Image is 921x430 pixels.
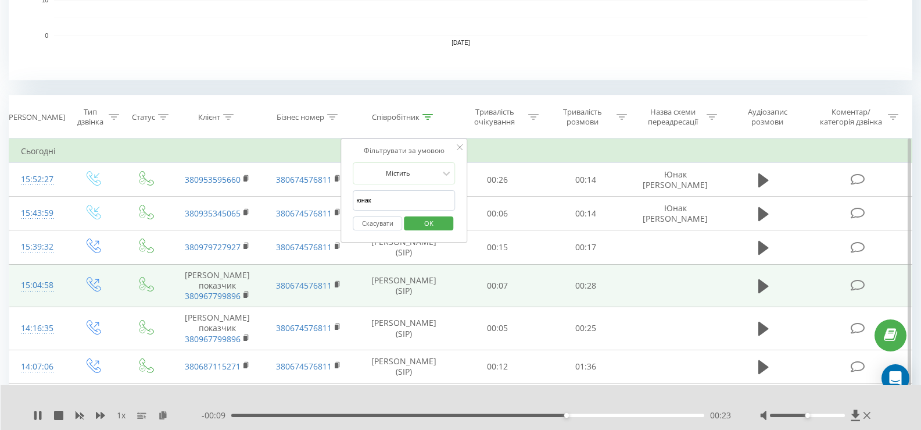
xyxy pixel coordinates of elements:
[354,383,453,427] td: [PERSON_NAME] (SIP)
[21,168,54,191] div: 15:52:27
[276,361,332,372] a: 380674576811
[542,350,630,383] td: 01:36
[542,307,630,350] td: 00:25
[881,364,909,392] div: Open Intercom Messenger
[710,410,731,421] span: 00:23
[185,333,241,344] a: 380967799896
[76,107,105,127] div: Тип дзвінка
[542,197,630,230] td: 00:14
[372,112,420,122] div: Співробітник
[132,112,155,122] div: Статус
[353,216,402,231] button: Скасувати
[453,163,542,197] td: 00:26
[542,264,630,307] td: 00:28
[564,413,569,418] div: Accessibility label
[171,307,263,350] td: [PERSON_NAME] показчик
[413,214,445,232] span: OK
[185,241,241,253] a: 380979727927
[453,383,542,427] td: 00:06
[276,322,332,333] a: 380674576811
[45,33,48,39] text: 0
[276,174,332,185] a: 380674576811
[453,307,542,350] td: 00:05
[629,197,721,230] td: Юнак [PERSON_NAME]
[21,356,54,378] div: 14:07:06
[629,163,721,197] td: Юнак [PERSON_NAME]
[642,107,704,127] div: Назва схеми переадресації
[732,107,803,127] div: Аудіозапис розмови
[202,410,231,421] span: - 00:09
[354,307,453,350] td: [PERSON_NAME] (SIP)
[542,163,630,197] td: 00:14
[453,264,542,307] td: 00:07
[276,208,332,219] a: 380674576811
[464,107,525,127] div: Тривалість очікування
[542,230,630,264] td: 00:17
[451,40,470,46] text: [DATE]
[171,383,263,427] td: [PERSON_NAME] показчик
[276,280,332,291] a: 380674576811
[185,290,241,301] a: 380967799896
[21,274,54,297] div: 15:04:58
[353,145,455,157] div: Фільтрувати за умовою
[404,216,453,231] button: OK
[354,230,453,264] td: [PERSON_NAME] (SIP)
[817,107,885,127] div: Коментар/категорія дзвінка
[354,264,453,307] td: [PERSON_NAME] (SIP)
[354,350,453,383] td: [PERSON_NAME] (SIP)
[185,361,241,372] a: 380687115271
[552,107,614,127] div: Тривалість розмови
[353,190,455,211] input: Введіть значення
[453,350,542,383] td: 00:12
[453,197,542,230] td: 00:06
[198,112,220,122] div: Клієнт
[21,236,54,258] div: 15:39:32
[21,317,54,340] div: 14:16:35
[9,140,912,163] td: Сьогодні
[171,264,263,307] td: [PERSON_NAME] показчик
[276,241,332,253] a: 380674576811
[6,112,65,122] div: [PERSON_NAME]
[629,383,721,427] td: Юнак [PERSON_NAME]
[453,230,542,264] td: 00:15
[805,413,809,418] div: Accessibility label
[277,112,324,122] div: Бізнес номер
[542,383,630,427] td: 00:56
[185,174,241,185] a: 380953595660
[117,410,126,421] span: 1 x
[21,202,54,225] div: 15:43:59
[185,208,241,219] a: 380935345065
